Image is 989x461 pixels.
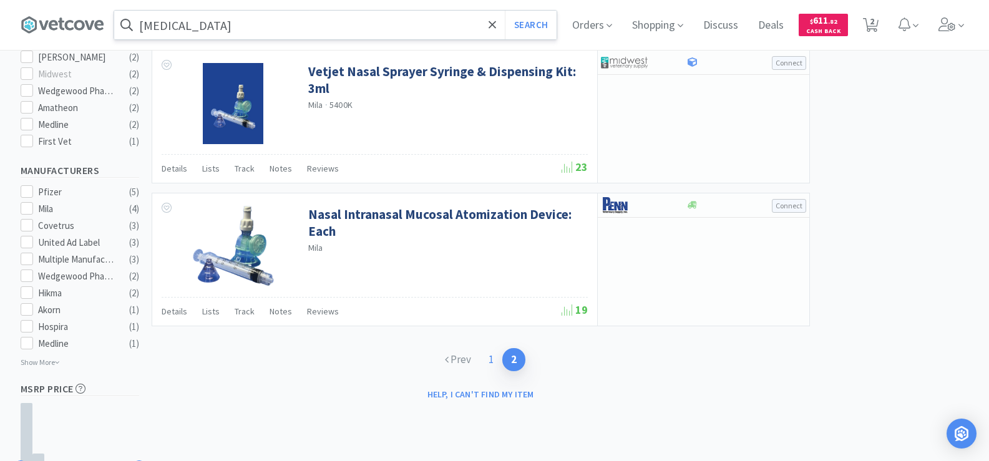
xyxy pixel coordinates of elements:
div: ( 3 ) [129,252,139,267]
span: $ [810,17,813,26]
span: 23 [562,160,588,174]
input: Search by item, sku, manufacturer, ingredient, size... [114,11,557,39]
a: Prev [436,348,480,371]
h5: Manufacturers [21,163,139,178]
div: Midwest [38,67,115,82]
a: Discuss [698,20,743,31]
a: Mila [308,242,323,253]
div: ( 2 ) [129,50,139,65]
span: 611 [810,14,837,26]
div: Mila [38,201,115,216]
p: Show More [21,353,60,368]
a: 2 [858,21,884,32]
img: e1133ece90fa4a959c5ae41b0808c578_9.png [601,196,648,215]
a: Nasal Intranasal Mucosal Atomization Device: Each [308,206,585,240]
div: ( 2 ) [129,67,139,82]
span: · [325,99,328,110]
span: Reviews [307,163,339,174]
div: Hospira [38,319,115,334]
div: Open Intercom Messenger [947,419,977,449]
div: Wedgewood Pharmacy [38,269,115,284]
span: Cash Back [806,28,840,36]
button: Connect [772,199,806,213]
div: ( 1 ) [129,303,139,318]
div: ( 5 ) [129,185,139,200]
span: Notes [270,306,292,317]
div: First Vet [38,134,115,149]
div: ( 4 ) [129,201,139,216]
span: . 82 [828,17,837,26]
a: Vetjet Nasal Sprayer Syringe & Dispensing Kit: 3ml [308,63,585,97]
a: $611.82Cash Back [799,8,848,42]
div: United Ad Label [38,235,115,250]
div: ( 2 ) [129,100,139,115]
button: Connect [772,56,806,70]
div: ( 1 ) [129,134,139,149]
div: Covetrus [38,218,115,233]
img: 4dd14cff54a648ac9e977f0c5da9bc2e_5.png [601,53,648,72]
div: ( 2 ) [129,269,139,284]
a: Deals [753,20,789,31]
span: 5400K [329,99,353,110]
div: [PERSON_NAME] [38,50,115,65]
div: ( 2 ) [129,84,139,99]
div: ( 1 ) [129,336,139,351]
div: ( 1 ) [129,319,139,334]
span: Lists [202,306,220,317]
h5: MSRP Price [21,382,139,396]
div: ( 2 ) [129,286,139,301]
button: Search [505,11,557,39]
span: Lists [202,163,220,174]
span: Track [235,306,255,317]
img: 788db3e3720f4e6dac5ac047f4dd9bba_374913.png [193,206,274,287]
a: 2 [502,348,525,371]
div: ( 3 ) [129,218,139,233]
span: Notes [270,163,292,174]
div: Wedgewood Pharmacy [38,84,115,99]
span: Details [162,306,187,317]
div: Amatheon [38,100,115,115]
a: 1 [480,348,502,371]
div: ( 2 ) [129,117,139,132]
div: Multiple Manufacturers [38,252,115,267]
div: Hikma [38,286,115,301]
a: Mila [308,99,323,110]
div: Medline [38,117,115,132]
span: Reviews [307,306,339,317]
div: Akorn [38,303,115,318]
div: ( 3 ) [129,235,139,250]
div: Pfizer [38,185,115,200]
button: Help, I can't find my item [420,384,542,405]
div: Medline [38,336,115,351]
span: 19 [562,303,588,317]
span: Details [162,163,187,174]
span: Track [235,163,255,174]
img: e9ae531077764f918694ee3c5c2b7a6c_372809.jpeg [203,63,264,144]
